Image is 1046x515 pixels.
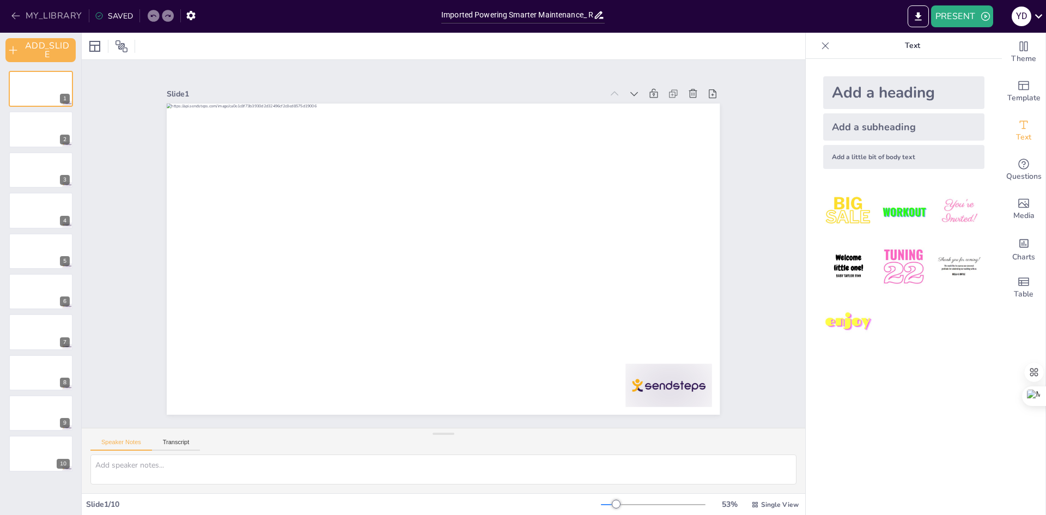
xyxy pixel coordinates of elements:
div: Add a heading [823,76,984,109]
input: INSERT_TITLE [441,7,593,23]
div: 9 [60,418,70,428]
div: https://cdn.sendsteps.com/images/logo/sendsteps_logo_white.pnghttps://cdn.sendsteps.com/images/lo... [9,71,73,107]
div: Change the overall theme [1002,33,1045,72]
div: Layout [86,38,104,55]
div: SAVED [95,11,133,21]
div: 6 [60,296,70,306]
span: Theme [1011,53,1036,65]
div: Add a little bit of body text [823,145,984,169]
div: 9 [9,395,73,431]
button: EXPORT_TO_POWERPOINT [908,5,929,27]
button: Y D [1012,5,1031,27]
div: 10 [57,459,70,469]
span: Media [1013,210,1035,222]
span: Position [115,40,128,53]
div: Slide 1 / 10 [86,499,601,510]
div: Add images, graphics, shapes or video [1002,190,1045,229]
img: 4.jpeg [823,241,874,292]
div: 8 [9,355,73,391]
img: 7.jpeg [823,297,874,348]
p: Text [834,33,991,59]
div: 1 [60,94,70,104]
img: 3.jpeg [934,186,984,237]
div: 8 [60,378,70,387]
div: Add a subheading [823,113,984,141]
div: https://cdn.sendsteps.com/images/logo/sendsteps_logo_white.pnghttps://cdn.sendsteps.com/images/lo... [9,274,73,310]
button: ADD_SLIDE [5,38,76,62]
img: 1.jpeg [823,186,874,237]
div: https://cdn.sendsteps.com/images/logo/sendsteps_logo_white.pnghttps://cdn.sendsteps.com/images/lo... [9,111,73,147]
div: 5 [60,256,70,266]
img: 5.jpeg [878,241,929,292]
div: 3 [60,175,70,185]
button: PRESENT [931,5,993,27]
div: https://cdn.sendsteps.com/images/logo/sendsteps_logo_white.pnghttps://cdn.sendsteps.com/images/lo... [9,152,73,188]
div: https://cdn.sendsteps.com/images/logo/sendsteps_logo_white.pnghttps://cdn.sendsteps.com/images/lo... [9,192,73,228]
div: 53 % [716,499,743,510]
img: 6.jpeg [934,241,984,292]
div: 10 [9,435,73,471]
div: 2 [60,135,70,144]
span: Table [1014,288,1033,300]
div: 7 [60,337,70,347]
span: Single View [761,500,799,509]
div: Get real-time input from your audience [1002,150,1045,190]
button: Speaker Notes [90,439,152,451]
div: Add a table [1002,268,1045,307]
div: Y D [1012,7,1031,26]
span: Template [1007,92,1041,104]
div: 4 [60,216,70,226]
div: Add text boxes [1002,111,1045,150]
div: https://cdn.sendsteps.com/images/logo/sendsteps_logo_white.pnghttps://cdn.sendsteps.com/images/lo... [9,233,73,269]
span: Charts [1012,251,1035,263]
div: Add charts and graphs [1002,229,1045,268]
span: Text [1016,131,1031,143]
span: Questions [1006,171,1042,183]
div: 7 [9,314,73,350]
div: Add ready made slides [1002,72,1045,111]
img: 2.jpeg [878,186,929,237]
button: MY_LIBRARY [8,7,87,25]
button: Transcript [152,439,200,451]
